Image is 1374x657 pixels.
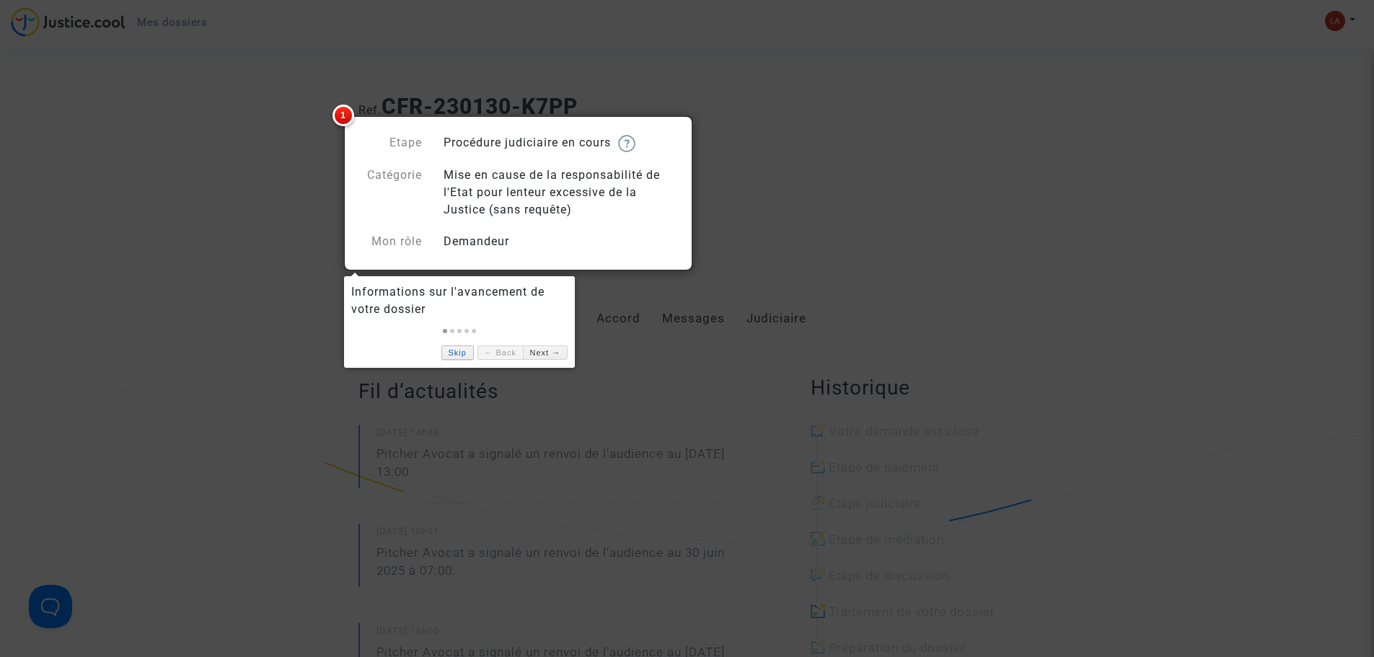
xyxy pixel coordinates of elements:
div: Procédure judiciaire en cours [433,134,687,152]
img: help.svg [618,135,635,152]
a: ← Back [477,345,523,361]
div: Catégorie [348,167,433,219]
a: Next → [523,345,568,361]
div: Etape [348,134,433,152]
div: Demandeur [433,233,687,250]
span: 1 [333,105,354,126]
div: Mon rôle [348,233,433,250]
div: Mise en cause de la responsabilité de l'Etat pour lenteur excessive de la Justice (sans requête) [433,167,687,219]
a: Skip [441,345,474,361]
div: Informations sur l'avancement de votre dossier [351,283,568,318]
